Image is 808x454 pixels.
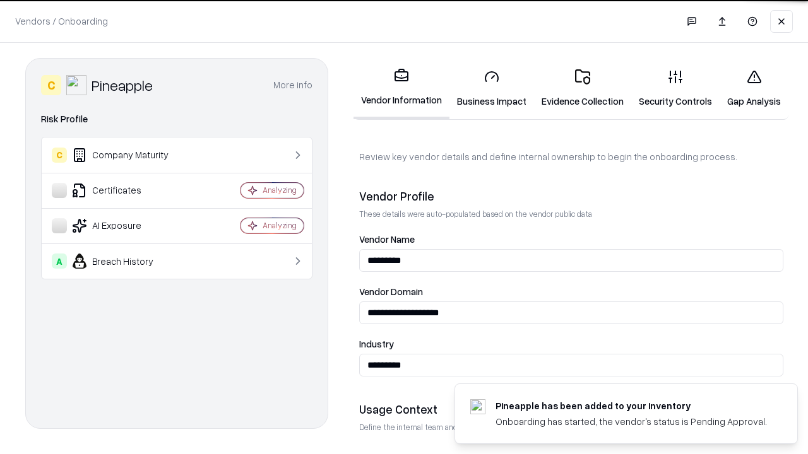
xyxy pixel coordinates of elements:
div: Company Maturity [52,148,203,163]
p: These details were auto-populated based on the vendor public data [359,209,783,219]
label: Vendor Name [359,235,783,244]
div: Onboarding has started, the vendor's status is Pending Approval. [496,415,767,428]
div: A [52,253,67,269]
a: Evidence Collection [534,59,631,118]
a: Gap Analysis [720,59,788,118]
div: AI Exposure [52,218,203,233]
div: Analyzing [263,220,297,231]
img: Pineapple [66,75,86,95]
div: Usage Context [359,402,783,417]
p: Vendors / Onboarding [15,15,108,28]
div: Analyzing [263,185,297,195]
p: Review key vendor details and define internal ownership to begin the onboarding process. [359,150,783,163]
label: Vendor Domain [359,287,783,296]
img: pineappleenergy.com [470,399,485,414]
button: More info [273,74,312,96]
div: Pineapple has been added to your inventory [496,399,767,412]
div: Vendor Profile [359,189,783,204]
div: Pineapple [92,75,153,95]
div: C [41,75,61,95]
div: Risk Profile [41,112,312,127]
label: Industry [359,339,783,349]
div: C [52,148,67,163]
div: Breach History [52,253,203,269]
a: Vendor Information [353,58,449,119]
div: Certificates [52,183,203,198]
p: Define the internal team and reason for using this vendor. This helps assess business relevance a... [359,422,783,433]
a: Security Controls [631,59,720,118]
a: Business Impact [449,59,534,118]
